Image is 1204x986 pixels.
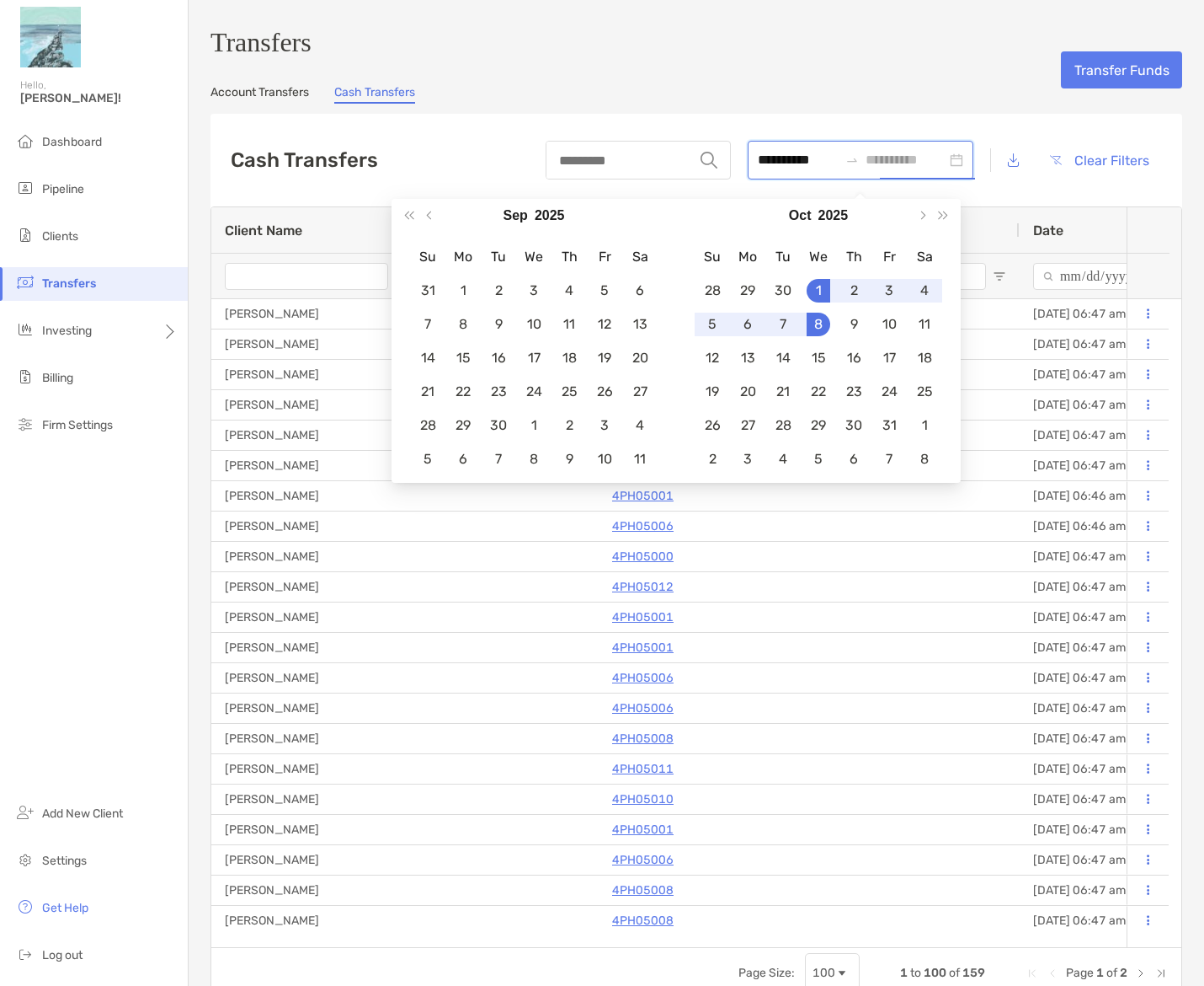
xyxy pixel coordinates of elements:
div: [PERSON_NAME] [211,663,422,693]
div: 28 [771,414,795,437]
img: pipeline icon [15,178,35,198]
div: 23 [842,380,866,404]
p: 4PH05000 [612,546,674,567]
td: 2025-10-02 [836,274,871,308]
div: 30 [771,279,795,303]
div: 3 [736,447,759,471]
div: 22 [807,380,830,404]
td: 2025-10-28 [765,409,801,442]
td: 2025-10-05 [410,442,445,476]
th: Sa [907,240,942,274]
div: 6 [736,313,759,336]
td: 2025-10-23 [836,375,871,409]
div: 4 [913,279,936,303]
div: 28 [701,279,724,303]
td: 2025-09-30 [481,409,516,442]
img: dashboard icon [15,131,35,151]
td: 2025-09-21 [410,375,445,409]
th: We [801,240,836,274]
td: 2025-09-10 [516,308,551,341]
div: 12 [701,346,724,370]
td: 2025-10-01 [801,274,836,308]
div: 22 [451,380,475,404]
p: 4PH05012 [612,576,674,597]
td: 2025-10-10 [587,442,622,476]
td: 2025-09-09 [481,308,516,341]
div: 25 [557,380,581,404]
td: 2025-10-04 [907,274,942,308]
div: 11 [628,447,652,471]
a: 4PH05008 [612,910,674,931]
td: 2025-10-15 [801,341,836,375]
div: [PERSON_NAME] [211,390,422,420]
div: 28 [416,414,440,437]
td: 2025-09-23 [481,375,516,409]
button: Next year (Control + right) [932,199,954,233]
div: 18 [913,346,936,370]
div: 2 [487,279,510,303]
td: 2025-11-03 [730,442,765,476]
div: 10 [522,313,546,336]
button: Choose a year [535,199,565,233]
td: 2025-10-08 [516,442,551,476]
button: Next month (PageDown) [911,199,933,233]
td: 2025-09-03 [516,274,551,308]
p: 4PH05001 [612,485,674,506]
td: 2025-09-28 [695,274,730,308]
div: 16 [842,346,866,370]
div: [PERSON_NAME] [211,542,422,571]
h3: Transfers [210,27,1182,58]
p: 4PH05001 [612,819,674,840]
span: [PERSON_NAME]! [20,91,178,105]
td: 2025-11-04 [765,442,801,476]
div: 15 [451,346,475,370]
img: Zoe Logo [20,7,81,67]
th: Tu [765,240,801,274]
td: 2025-09-01 [445,274,481,308]
div: [PERSON_NAME] [211,360,422,389]
td: 2025-09-17 [516,341,551,375]
img: input icon [701,152,717,169]
div: 24 [522,380,546,404]
button: Open Filter Menu [993,270,1006,283]
p: 4PH05001 [612,607,674,628]
p: 4PH05006 [612,516,674,537]
div: 31 [416,279,440,303]
a: 4PH05001 [612,637,674,658]
td: 2025-11-01 [907,409,942,442]
td: 2025-09-04 [551,274,587,308]
span: Firm Settings [42,418,113,432]
div: 1 [807,279,830,303]
div: [PERSON_NAME] [211,754,422,784]
th: Mo [445,240,481,274]
span: Investing [42,324,92,338]
td: 2025-10-29 [801,409,836,442]
div: [PERSON_NAME] [211,572,422,602]
div: [PERSON_NAME] [211,603,422,632]
div: 13 [628,313,652,336]
div: 5 [416,447,440,471]
div: 10 [593,447,616,471]
div: 4 [628,414,652,437]
img: settings icon [15,849,35,870]
td: 2025-09-15 [445,341,481,375]
div: 3 [593,414,616,437]
td: 2025-09-02 [481,274,516,308]
p: 4PH05011 [612,758,674,780]
td: 2025-10-11 [907,308,942,341]
img: add_new_client icon [15,802,35,823]
div: 29 [807,414,830,437]
div: [PERSON_NAME] [211,451,422,480]
div: 11 [557,313,581,336]
div: 13 [736,346,759,370]
td: 2025-10-31 [871,409,907,442]
img: logout icon [15,944,35,964]
div: 10 [877,313,901,336]
td: 2025-10-19 [695,375,730,409]
div: 3 [522,279,546,303]
td: 2025-10-17 [871,341,907,375]
td: 2025-09-28 [410,409,445,442]
td: 2025-10-10 [871,308,907,341]
div: 20 [736,380,759,404]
